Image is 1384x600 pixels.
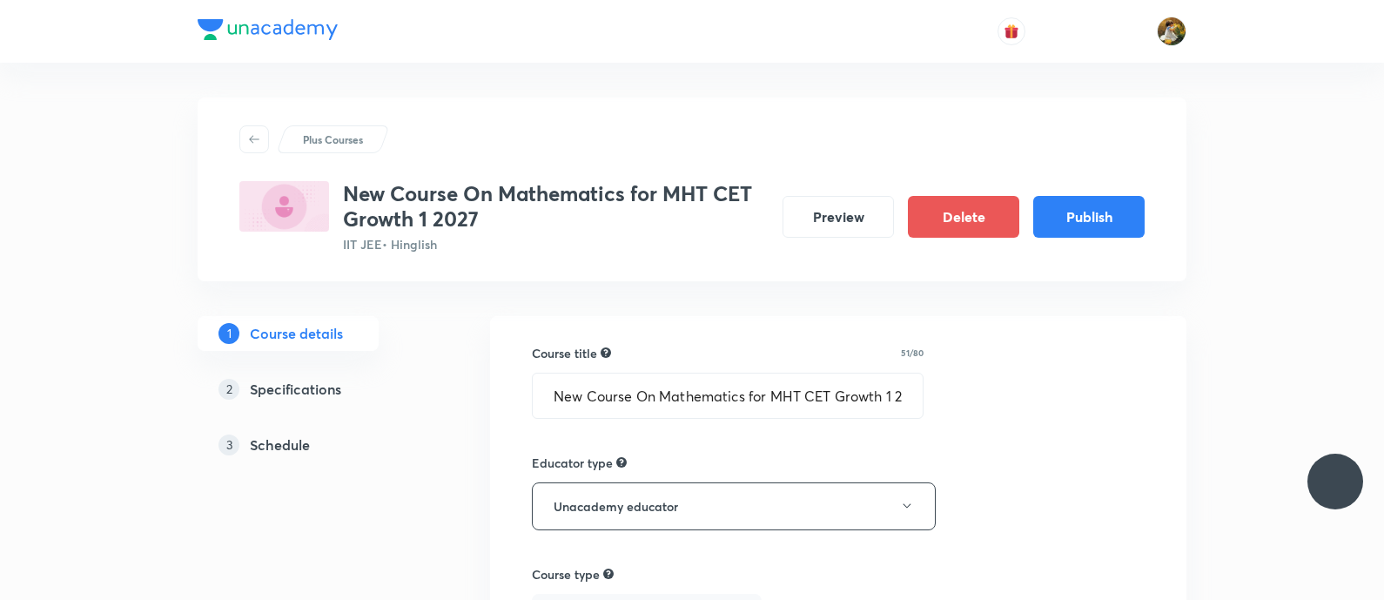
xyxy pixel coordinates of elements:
[532,565,600,583] h6: Course type
[1157,17,1186,46] img: Gayatri Chillure
[616,455,627,470] div: Not allowed to edit
[198,372,434,407] a: 2Specifications
[218,379,239,400] p: 2
[218,435,239,455] p: 3
[532,344,597,362] h6: Course title
[250,435,310,455] h5: Schedule
[603,566,614,582] div: A hybrid course can have a mix of online and offline classes. These courses will have restricted ...
[1004,24,1019,39] img: avatar
[343,181,769,232] h3: New Course On Mathematics for MHT CET Growth 1 2027
[532,482,936,530] button: Unacademy educator
[533,374,923,418] input: A great title is short, clear and descriptive
[198,19,338,40] img: Company Logo
[250,323,343,344] h5: Course details
[250,379,341,400] h5: Specifications
[783,196,894,238] button: Preview
[1033,196,1145,238] button: Publish
[532,454,613,472] h6: Educator type
[303,131,363,147] p: Plus Courses
[198,19,338,44] a: Company Logo
[218,323,239,344] p: 1
[343,235,769,253] p: IIT JEE • Hinglish
[601,345,611,361] div: A great title is short, clear and descriptive
[998,17,1025,45] button: avatar
[901,348,924,357] p: 51/80
[198,428,434,462] a: 3Schedule
[908,196,1019,238] button: Delete
[1325,471,1346,492] img: ttu
[239,181,329,232] img: 3120C618-8981-4F24-8348-F6E8E418ACD3_plus.png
